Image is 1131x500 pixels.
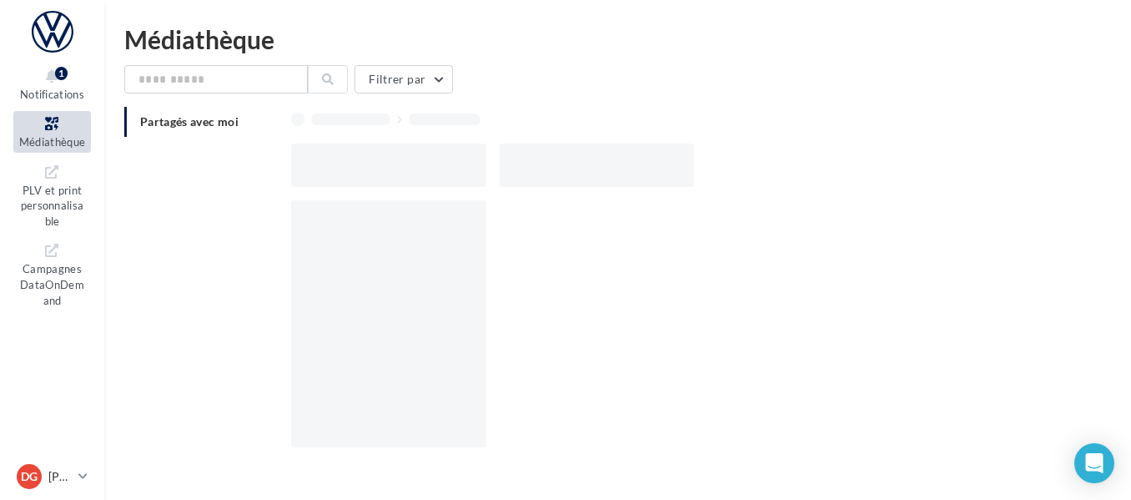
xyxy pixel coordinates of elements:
[13,111,91,152] a: Médiathèque
[13,461,91,492] a: DG [PERSON_NAME]
[21,180,84,228] span: PLV et print personnalisable
[48,468,72,485] p: [PERSON_NAME]
[13,159,91,232] a: PLV et print personnalisable
[20,259,84,306] span: Campagnes DataOnDemand
[13,238,91,311] a: Campagnes DataOnDemand
[354,65,453,93] button: Filtrer par
[21,468,38,485] span: DG
[13,63,91,104] button: Notifications 1
[1074,443,1114,483] div: Open Intercom Messenger
[124,27,1111,52] div: Médiathèque
[140,114,239,129] span: Partagés avec moi
[55,67,68,80] div: 1
[20,88,84,101] span: Notifications
[19,135,86,149] span: Médiathèque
